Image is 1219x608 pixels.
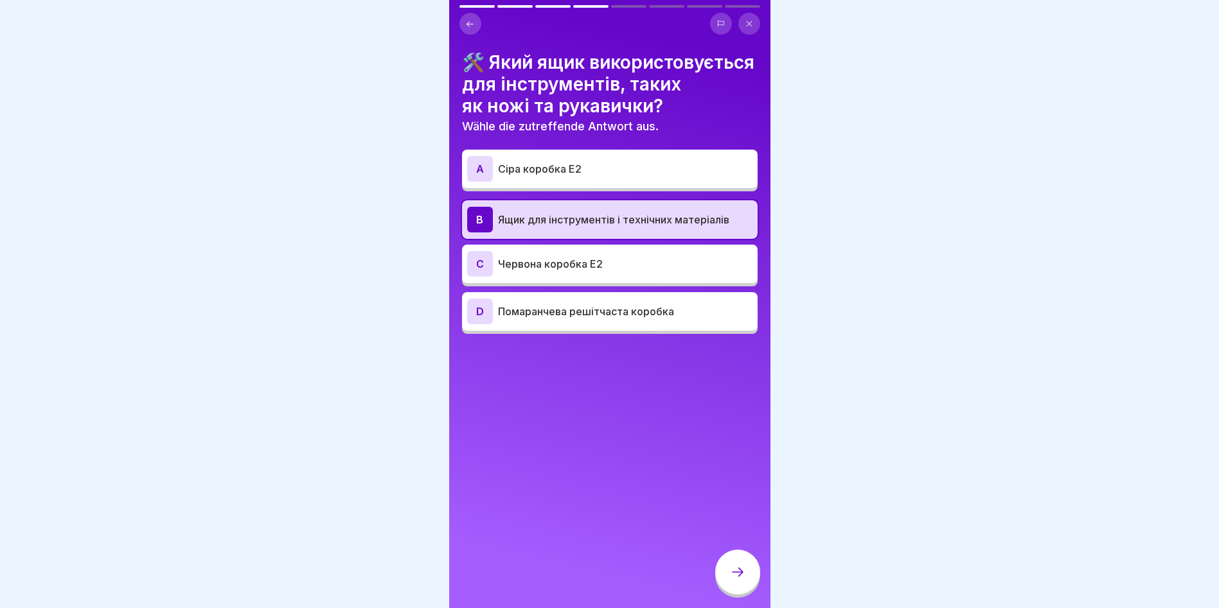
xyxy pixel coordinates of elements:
[462,119,758,134] p: Wähle die zutreffende Antwort aus.
[467,299,493,324] div: D
[498,256,752,272] p: Червона коробка E2
[498,161,752,177] p: Сіра коробка E2
[467,251,493,277] div: C
[467,156,493,182] div: A
[498,212,752,227] p: Ящик для інструментів і технічних матеріалів
[467,207,493,232] div: B
[462,51,758,117] h4: 🛠️ Який ящик використовується для інструментів, таких як ножі та рукавички?
[498,304,752,319] p: Помаранчева решітчаста коробка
